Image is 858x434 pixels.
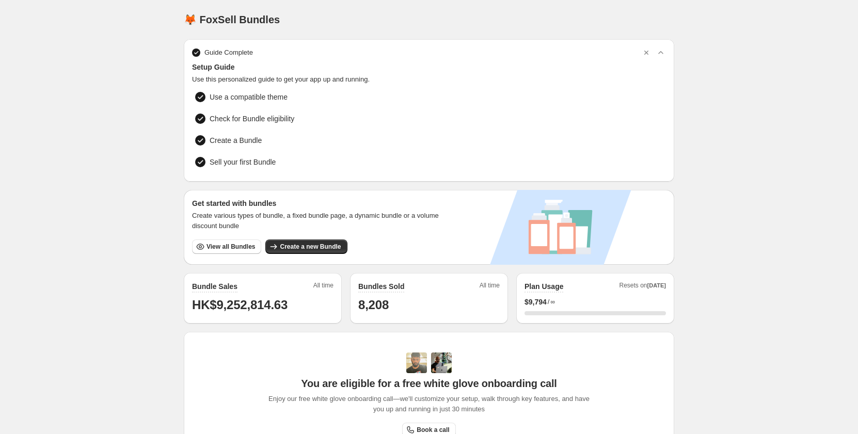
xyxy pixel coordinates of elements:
[192,239,261,254] button: View all Bundles
[358,297,500,313] h1: 8,208
[313,281,333,293] span: All time
[280,243,341,251] span: Create a new Bundle
[184,13,280,26] h1: 🦊 FoxSell Bundles
[192,297,333,313] h1: HK$9,252,814.63
[192,198,449,208] h3: Get started with bundles
[647,282,666,288] span: [DATE]
[206,243,255,251] span: View all Bundles
[210,92,288,102] span: Use a compatible theme
[301,377,557,390] span: You are eligible for a free white glove onboarding call
[210,157,276,167] span: Sell your first Bundle
[525,281,563,292] h2: Plan Usage
[358,281,404,292] h2: Bundles Sold
[480,281,500,293] span: All time
[525,297,666,307] div: /
[263,394,595,414] span: Enjoy our free white glove onboarding call—we'll customize your setup, walk through key features,...
[406,352,427,373] img: Adi
[550,298,555,306] span: ∞
[265,239,347,254] button: Create a new Bundle
[192,211,449,231] span: Create various types of bundle, a fixed bundle page, a dynamic bundle or a volume discount bundle
[192,74,666,85] span: Use this personalized guide to get your app up and running.
[192,281,237,292] h2: Bundle Sales
[417,426,449,434] span: Book a call
[431,352,452,373] img: Prakhar
[204,47,253,58] span: Guide Complete
[192,62,666,72] span: Setup Guide
[619,281,666,293] span: Resets on
[210,114,294,124] span: Check for Bundle eligibility
[525,297,547,307] span: $ 9,794
[210,135,262,146] span: Create a Bundle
